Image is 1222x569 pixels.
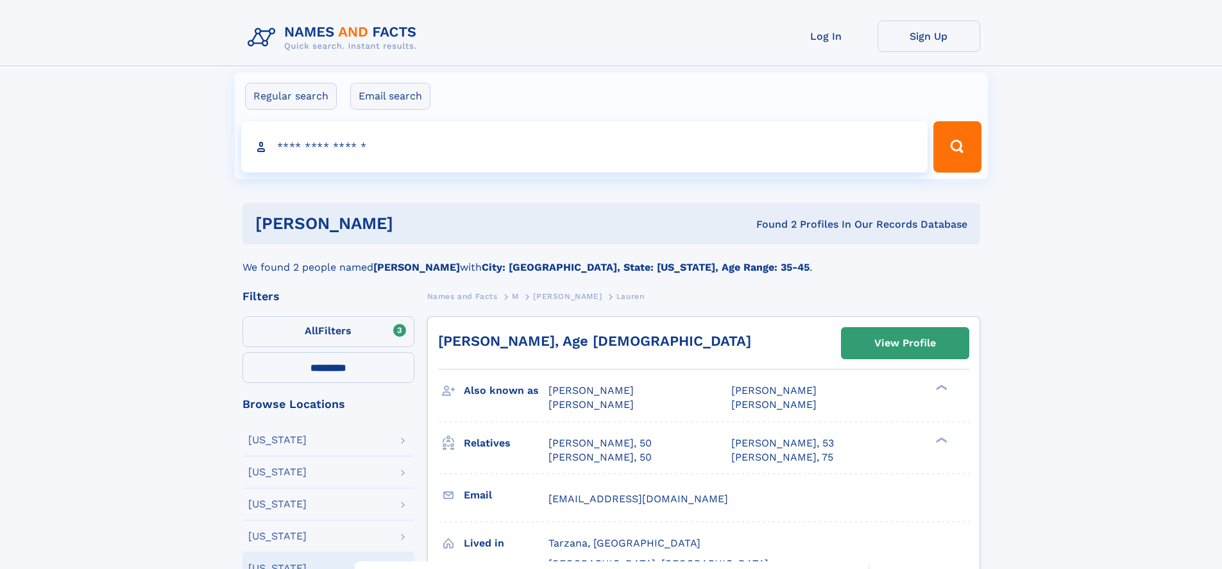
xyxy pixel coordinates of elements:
div: [US_STATE] [248,531,307,541]
a: Log In [775,21,878,52]
button: Search Button [933,121,981,173]
b: [PERSON_NAME] [373,261,460,273]
span: [PERSON_NAME] [731,384,817,396]
a: [PERSON_NAME], 53 [731,436,834,450]
input: search input [241,121,928,173]
div: ❯ [933,384,948,392]
label: Regular search [245,83,337,110]
a: [PERSON_NAME], Age [DEMOGRAPHIC_DATA] [438,333,751,349]
a: M [512,288,519,304]
h3: Relatives [464,432,548,454]
a: View Profile [842,328,969,359]
span: Lauren [616,292,645,301]
div: [US_STATE] [248,435,307,445]
b: City: [GEOGRAPHIC_DATA], State: [US_STATE], Age Range: 35-45 [482,261,810,273]
label: Filters [242,316,414,347]
span: All [305,325,318,337]
div: Found 2 Profiles In Our Records Database [575,217,967,232]
div: Browse Locations [242,398,414,410]
h3: Also known as [464,380,548,402]
div: ❯ [933,436,948,444]
h3: Lived in [464,532,548,554]
div: Filters [242,291,414,302]
span: M [512,292,519,301]
a: Names and Facts [427,288,498,304]
span: Tarzana, [GEOGRAPHIC_DATA] [548,537,700,549]
a: [PERSON_NAME], 50 [548,450,652,464]
span: [PERSON_NAME] [548,384,634,396]
span: [PERSON_NAME] [548,398,634,411]
h3: Email [464,484,548,506]
span: [EMAIL_ADDRESS][DOMAIN_NAME] [548,493,728,505]
a: Sign Up [878,21,980,52]
span: [PERSON_NAME] [731,398,817,411]
div: [US_STATE] [248,467,307,477]
a: [PERSON_NAME], 50 [548,436,652,450]
a: [PERSON_NAME], 75 [731,450,833,464]
a: [PERSON_NAME] [533,288,602,304]
img: Logo Names and Facts [242,21,427,55]
div: View Profile [874,328,936,358]
h1: [PERSON_NAME] [255,216,575,232]
span: [PERSON_NAME] [533,292,602,301]
div: We found 2 people named with . [242,244,980,275]
label: Email search [350,83,430,110]
div: [US_STATE] [248,499,307,509]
